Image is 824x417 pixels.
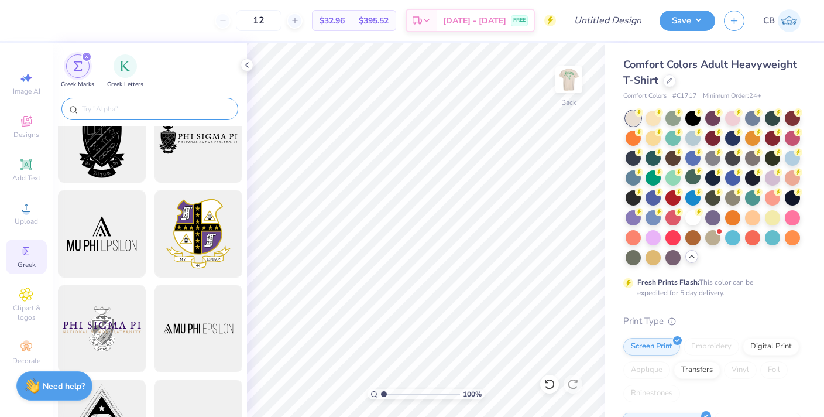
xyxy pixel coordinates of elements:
[15,217,38,226] span: Upload
[763,9,801,32] a: CB
[623,57,797,87] span: Comfort Colors Adult Heavyweight T-Shirt
[12,173,40,183] span: Add Text
[13,130,39,139] span: Designs
[236,10,281,31] input: – –
[637,277,781,298] div: This color can be expedited for 5 day delivery.
[320,15,345,27] span: $32.96
[81,103,231,115] input: Try "Alpha"
[6,303,47,322] span: Clipart & logos
[623,91,667,101] span: Comfort Colors
[763,14,775,28] span: CB
[623,315,801,328] div: Print Type
[623,361,670,379] div: Applique
[760,361,788,379] div: Foil
[623,385,680,402] div: Rhinestones
[107,54,143,89] div: filter for Greek Letters
[463,389,482,399] span: 100 %
[684,338,739,356] div: Embroidery
[61,54,94,89] button: filter button
[12,356,40,365] span: Decorate
[703,91,761,101] span: Minimum Order: 24 +
[61,80,94,89] span: Greek Marks
[119,60,131,72] img: Greek Letters Image
[73,61,83,71] img: Greek Marks Image
[672,91,697,101] span: # C1717
[724,361,757,379] div: Vinyl
[13,87,40,96] span: Image AI
[561,97,576,108] div: Back
[18,260,36,269] span: Greek
[557,68,581,91] img: Back
[674,361,720,379] div: Transfers
[43,381,85,392] strong: Need help?
[660,11,715,31] button: Save
[61,54,94,89] div: filter for Greek Marks
[778,9,801,32] img: Chase Beeson
[359,15,389,27] span: $395.52
[107,80,143,89] span: Greek Letters
[565,9,651,32] input: Untitled Design
[637,278,699,287] strong: Fresh Prints Flash:
[443,15,506,27] span: [DATE] - [DATE]
[513,16,526,25] span: FREE
[107,54,143,89] button: filter button
[623,338,680,356] div: Screen Print
[743,338,799,356] div: Digital Print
